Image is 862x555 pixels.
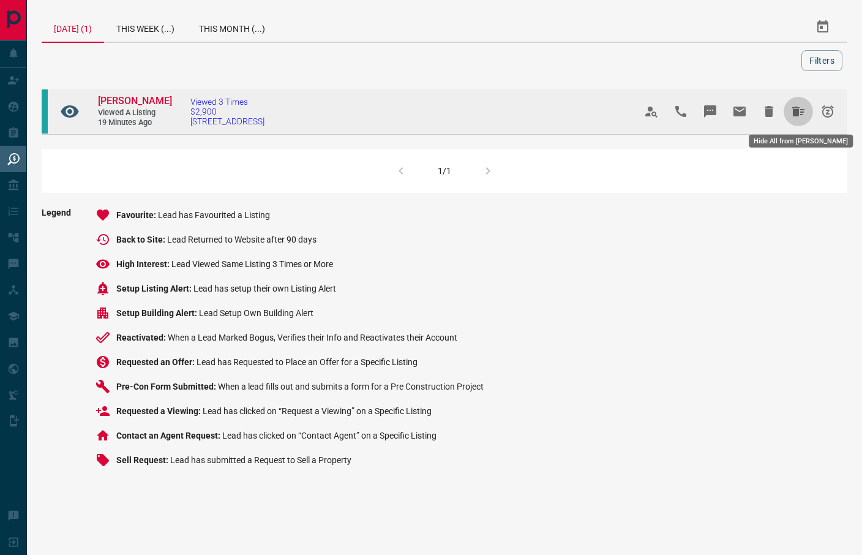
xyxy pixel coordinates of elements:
[116,382,218,391] span: Pre-Con Form Submitted
[116,235,167,244] span: Back to Site
[116,308,199,318] span: Setup Building Alert
[116,259,171,269] span: High Interest
[190,97,264,107] span: Viewed 3 Times
[171,259,333,269] span: Lead Viewed Same Listing 3 Times or More
[98,108,171,118] span: Viewed a Listing
[187,12,277,42] div: This Month (...)
[116,210,158,220] span: Favourite
[695,97,725,126] span: Message
[199,308,313,318] span: Lead Setup Own Building Alert
[203,406,432,416] span: Lead has clicked on “Request a Viewing” on a Specific Listing
[784,97,813,126] span: Hide All from Shireesha Balne
[168,333,457,342] span: When a Lead Marked Bogus, Verifies their Info and Reactivates their Account
[42,89,48,134] div: condos.ca
[116,455,170,465] span: Sell Request
[167,235,317,244] span: Lead Returned to Website after 90 days
[104,12,187,42] div: This Week (...)
[801,50,842,71] button: Filters
[116,333,168,342] span: Reactivated
[116,284,193,293] span: Setup Listing Alert
[637,97,666,126] span: View Profile
[725,97,754,126] span: Email
[190,116,264,126] span: [STREET_ADDRESS]
[116,406,203,416] span: Requested a Viewing
[438,166,451,176] div: 1/1
[170,455,351,465] span: Lead has submitted a Request to Sell a Property
[42,12,104,43] div: [DATE] (1)
[98,95,172,107] span: [PERSON_NAME]
[754,97,784,126] span: Hide
[218,382,484,391] span: When a lead fills out and submits a form for a Pre Construction Project
[749,135,853,148] div: Hide All from [PERSON_NAME]
[158,210,270,220] span: Lead has Favourited a Listing
[42,208,71,477] span: Legend
[190,107,264,116] span: $2,900
[813,97,842,126] span: Snooze
[190,97,264,126] a: Viewed 3 Times$2,900[STREET_ADDRESS]
[222,431,437,440] span: Lead has clicked on “Contact Agent” on a Specific Listing
[197,357,418,367] span: Lead has Requested to Place an Offer for a Specific Listing
[808,12,838,42] button: Select Date Range
[193,284,336,293] span: Lead has setup their own Listing Alert
[98,95,171,108] a: [PERSON_NAME]
[116,357,197,367] span: Requested an Offer
[116,431,222,440] span: Contact an Agent Request
[98,118,171,128] span: 19 minutes ago
[666,97,695,126] span: Call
